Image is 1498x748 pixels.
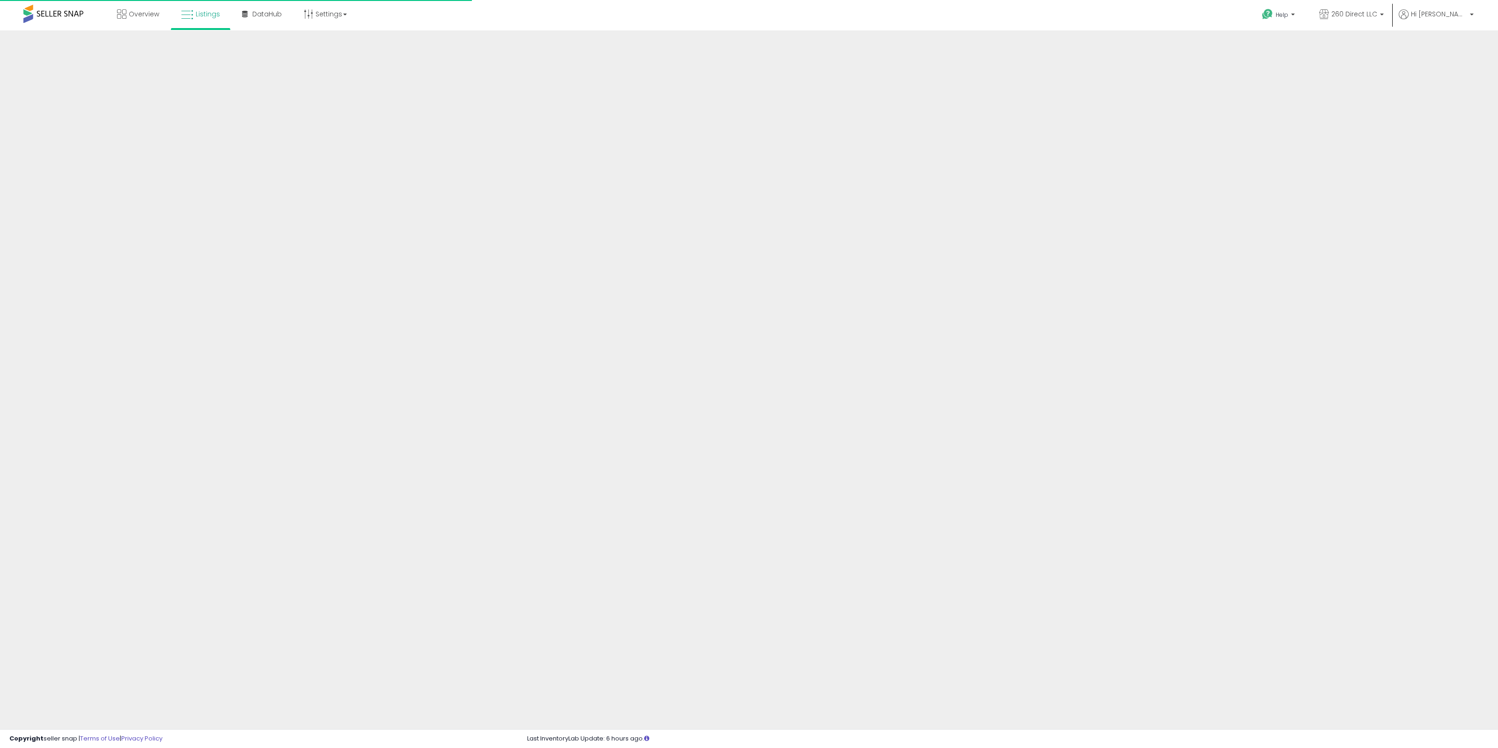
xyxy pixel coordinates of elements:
span: Listings [196,9,220,19]
a: Help [1255,1,1304,30]
i: Get Help [1262,8,1273,20]
span: DataHub [252,9,282,19]
a: Hi [PERSON_NAME] [1399,9,1474,30]
span: Hi [PERSON_NAME] [1411,9,1467,19]
span: Help [1276,11,1288,19]
span: 260 Direct LLC [1331,9,1377,19]
span: Overview [129,9,159,19]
